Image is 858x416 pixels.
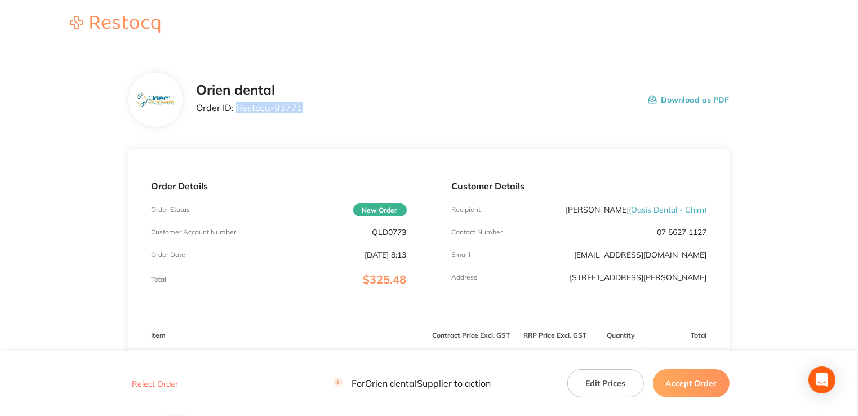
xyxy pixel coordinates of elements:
[452,228,503,236] p: Contact Number
[196,103,303,113] p: Order ID: Restocq- 93771
[513,322,597,349] th: RRP Price Excl. GST
[128,322,429,349] th: Item
[452,206,481,214] p: Recipient
[363,272,407,286] span: $325.48
[151,251,185,259] p: Order Date
[597,322,645,349] th: Quantity
[629,205,707,215] span: ( Oasis Dental - Chirn )
[566,205,707,214] p: [PERSON_NAME]
[196,82,303,98] h2: Orien dental
[653,369,730,397] button: Accept Order
[452,273,478,281] p: Address
[151,228,236,236] p: Customer Account Number
[353,203,407,216] span: New Order
[570,273,707,282] p: [STREET_ADDRESS][PERSON_NAME]
[151,181,406,191] p: Order Details
[372,228,407,237] p: QLD0773
[365,250,407,259] p: [DATE] 8:13
[334,378,491,389] p: For Orien dental Supplier to action
[567,369,644,397] button: Edit Prices
[429,322,513,349] th: Contract Price Excl. GST
[137,93,174,107] img: eTEwcnBkag
[151,276,166,284] p: Total
[59,16,171,33] img: Restocq logo
[808,366,835,393] div: Open Intercom Messenger
[59,16,171,34] a: Restocq logo
[645,322,729,349] th: Total
[575,250,707,260] a: [EMAIL_ADDRESS][DOMAIN_NAME]
[452,251,471,259] p: Emaill
[452,181,707,191] p: Customer Details
[128,379,181,389] button: Reject Order
[648,82,730,117] button: Download as PDF
[151,206,190,214] p: Order Status
[657,228,707,237] p: 07 5627 1127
